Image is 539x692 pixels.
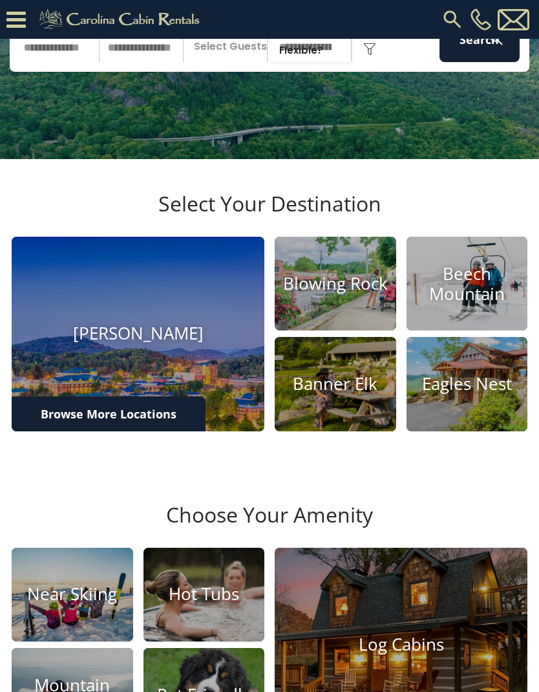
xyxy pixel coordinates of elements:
[441,8,464,31] img: search-regular.svg
[363,43,376,56] img: filter--v1.png
[407,337,528,431] a: Eagles Nest
[407,374,528,394] h4: Eagles Nest
[275,374,396,394] h4: Banner Elk
[143,585,265,605] h4: Hot Tubs
[275,274,396,294] h4: Blowing Rock
[407,264,528,304] h4: Beech Mountain
[12,324,264,344] h4: [PERSON_NAME]
[275,237,396,330] a: Blowing Rock
[12,237,264,431] a: [PERSON_NAME]
[187,17,267,62] p: Select Guests
[10,191,529,237] h3: Select Your Destination
[12,396,206,431] a: Browse More Locations
[12,585,133,605] h4: Near Skiing
[143,548,265,642] a: Hot Tubs
[275,634,527,654] h4: Log Cabins
[32,6,211,32] img: Khaki-logo.png
[275,337,396,431] a: Banner Elk
[407,237,528,330] a: Beech Mountain
[10,503,529,548] h3: Choose Your Amenity
[489,31,505,47] img: search-regular-white.png
[439,17,520,62] button: Search
[12,548,133,642] a: Near Skiing
[467,8,494,30] a: [PHONE_NUMBER]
